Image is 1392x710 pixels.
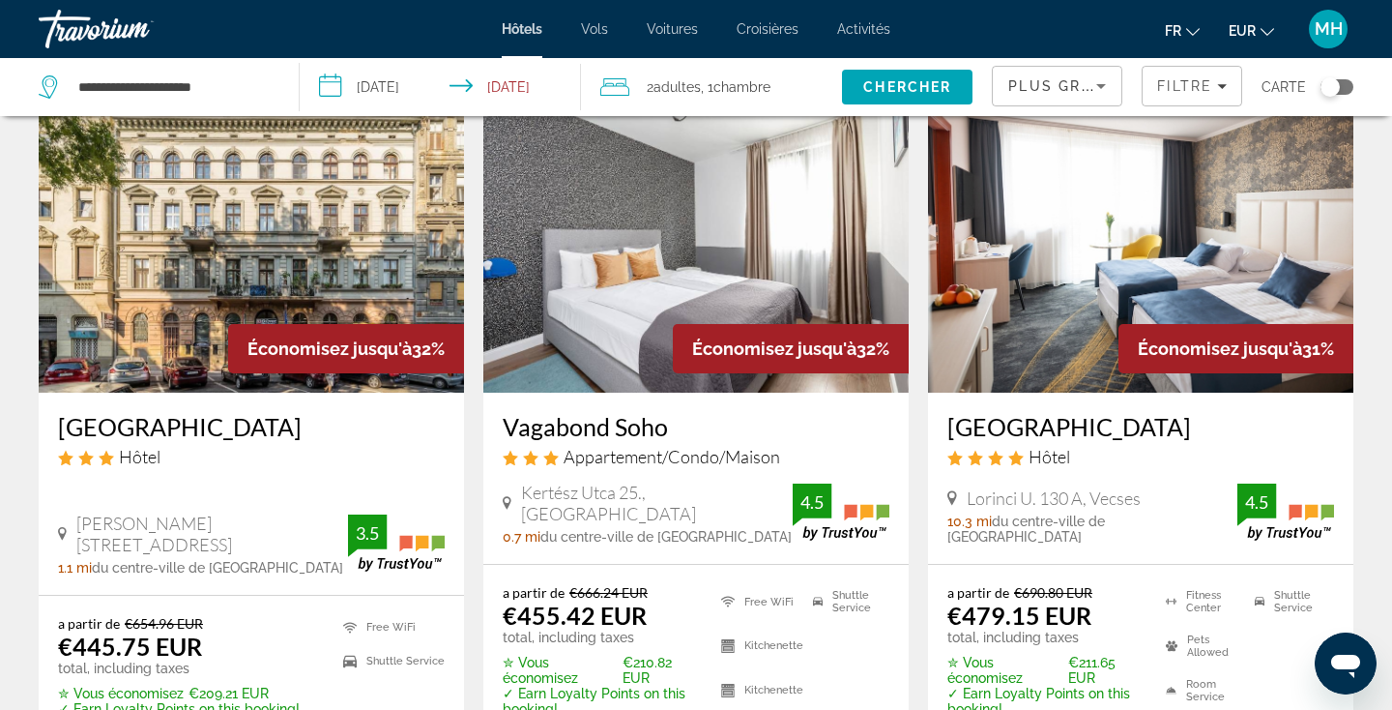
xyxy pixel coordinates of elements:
button: Filters [1142,66,1242,106]
span: Économisez jusqu'à [247,339,412,359]
span: Économisez jusqu'à [692,339,856,359]
span: ✮ Vous économisez [58,686,184,701]
img: Airport Hotel Budapest [928,83,1353,393]
img: TrustYou guest rating badge [793,484,889,541]
span: Lorinci U. 130 A, Vecses [967,488,1141,509]
span: fr [1165,23,1181,39]
span: a partir de [947,584,1009,601]
input: Search hotel destination [76,73,270,102]
a: Activités [837,21,890,37]
del: €654.96 EUR [125,615,203,632]
span: ✮ Vous économisez [503,655,618,686]
div: 32% [228,324,464,373]
span: Hôtel [119,446,160,467]
button: Travelers: 2 adults, 0 children [581,58,842,116]
p: €209.21 EUR [58,686,300,701]
ins: €445.75 EUR [58,632,202,661]
span: ✮ Vous économisez [947,655,1063,686]
button: Change currency [1229,16,1274,44]
div: 4.5 [793,490,831,514]
div: 3.5 [348,521,387,545]
span: Hôtel [1029,446,1070,467]
a: [GEOGRAPHIC_DATA] [947,412,1334,441]
button: User Menu [1303,9,1353,49]
li: Pets Allowed [1156,629,1245,664]
span: Chambre [713,79,770,95]
img: Silver Hotel Budapest City Center [39,83,464,393]
div: 31% [1118,324,1353,373]
span: a partir de [503,584,565,601]
span: 10.3 mi [947,514,992,529]
a: Voitures [647,21,698,37]
span: Chercher [863,79,951,95]
span: Adultes [653,79,701,95]
button: Change language [1165,16,1200,44]
span: Appartement/Condo/Maison [564,446,780,467]
div: 3 star Apartment [503,446,889,467]
li: Shuttle Service [333,649,445,673]
button: Toggle map [1306,78,1353,96]
li: Kitchenette [711,673,803,708]
img: Vagabond Soho [483,83,909,393]
img: TrustYou guest rating badge [1237,484,1334,541]
span: 0.7 mi [503,529,540,545]
span: EUR [1229,23,1256,39]
a: Vols [581,21,608,37]
span: Carte [1261,74,1306,101]
li: Shuttle Service [1245,584,1334,619]
p: total, including taxes [503,630,697,645]
li: Shuttle Service [803,584,889,619]
a: Hôtels [502,21,542,37]
span: du centre-ville de [GEOGRAPHIC_DATA] [92,560,343,576]
p: €211.65 EUR [947,655,1142,686]
span: a partir de [58,615,120,632]
p: total, including taxes [947,630,1142,645]
del: €690.80 EUR [1014,584,1092,601]
a: Croisières [737,21,798,37]
p: total, including taxes [58,661,300,676]
iframe: Bouton de lancement de la fenêtre de messagerie [1315,633,1377,695]
div: 32% [673,324,909,373]
ins: €479.15 EUR [947,601,1091,630]
li: Kitchenette [711,629,803,664]
button: Select check in and out date [300,58,580,116]
li: Free WiFi [333,615,445,639]
div: 4 star Hotel [947,446,1334,467]
a: [GEOGRAPHIC_DATA] [58,412,445,441]
li: Room Service [1156,673,1245,708]
span: du centre-ville de [GEOGRAPHIC_DATA] [540,529,792,545]
li: Fitness Center [1156,584,1245,619]
span: MH [1315,19,1343,39]
span: Kertész Utca 25., [GEOGRAPHIC_DATA] [521,482,793,524]
mat-select: Sort by [1008,74,1106,98]
p: €210.82 EUR [503,655,697,686]
del: €666.24 EUR [569,584,648,601]
img: TrustYou guest rating badge [348,515,445,572]
span: [PERSON_NAME][STREET_ADDRESS] [76,513,348,555]
span: du centre-ville de [GEOGRAPHIC_DATA] [947,514,1105,545]
span: Économisez jusqu'à [1138,339,1302,359]
ins: €455.42 EUR [503,601,647,630]
button: Search [842,70,972,104]
span: Filtre [1157,78,1212,94]
span: 1.1 mi [58,560,92,576]
a: Travorium [39,4,232,54]
div: 3 star Hotel [58,446,445,467]
span: , 1 [701,74,770,101]
span: 2 [647,74,701,101]
div: 4.5 [1237,490,1276,514]
a: Vagabond Soho [503,412,889,441]
span: Plus grandes économies [1008,78,1239,94]
li: Free WiFi [711,584,803,619]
